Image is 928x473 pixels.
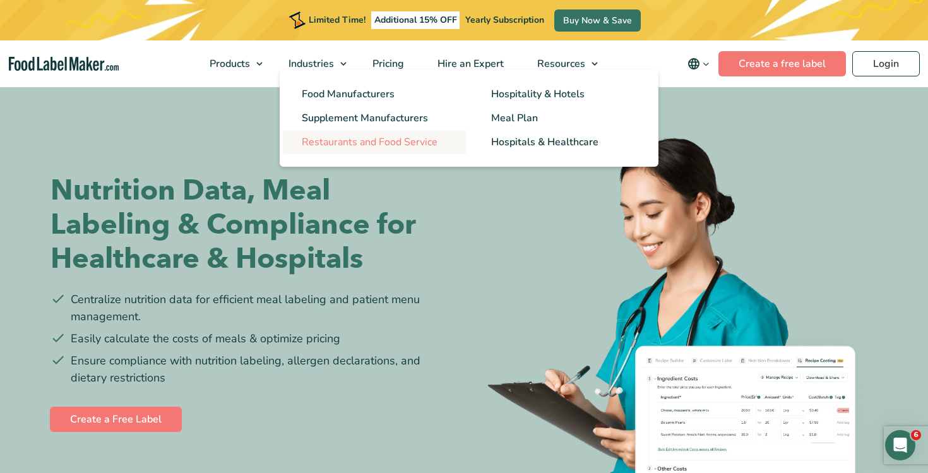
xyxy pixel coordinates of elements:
[283,106,466,130] a: Supplement Manufacturers
[302,135,437,149] span: Restaurants and Food Service
[193,40,269,87] a: Products
[50,407,182,432] a: Create a Free Label
[718,51,846,76] a: Create a free label
[369,57,405,71] span: Pricing
[283,82,466,106] a: Food Manufacturers
[283,130,466,154] a: Restaurants and Food Service
[491,87,585,101] span: Hospitality & Hotels
[465,14,544,26] span: Yearly Subscription
[302,87,395,101] span: Food Manufacturers
[371,11,460,29] span: Additional 15% OFF
[51,330,455,347] li: Easily calculate the costs of meals & optimize pricing
[472,130,655,154] a: Hospitals & Healthcare
[885,430,915,460] iframe: Intercom live chat
[206,57,251,71] span: Products
[472,82,655,106] a: Hospitality & Hotels
[285,57,335,71] span: Industries
[434,57,505,71] span: Hire an Expert
[852,51,920,76] a: Login
[309,14,366,26] span: Limited Time!
[356,40,418,87] a: Pricing
[472,106,655,130] a: Meal Plan
[533,57,586,71] span: Resources
[911,430,921,440] span: 6
[51,174,455,276] h1: Nutrition Data, Meal Labeling & Compliance for Healthcare & Hospitals
[491,135,598,149] span: Hospitals & Healthcare
[302,111,428,125] span: Supplement Manufacturers
[51,352,455,386] li: Ensure compliance with nutrition labeling, allergen declarations, and dietary restrictions
[491,111,538,125] span: Meal Plan
[421,40,518,87] a: Hire an Expert
[521,40,604,87] a: Resources
[51,291,455,325] li: Centralize nutrition data for efficient meal labeling and patient menu management.
[272,40,353,87] a: Industries
[554,9,641,32] a: Buy Now & Save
